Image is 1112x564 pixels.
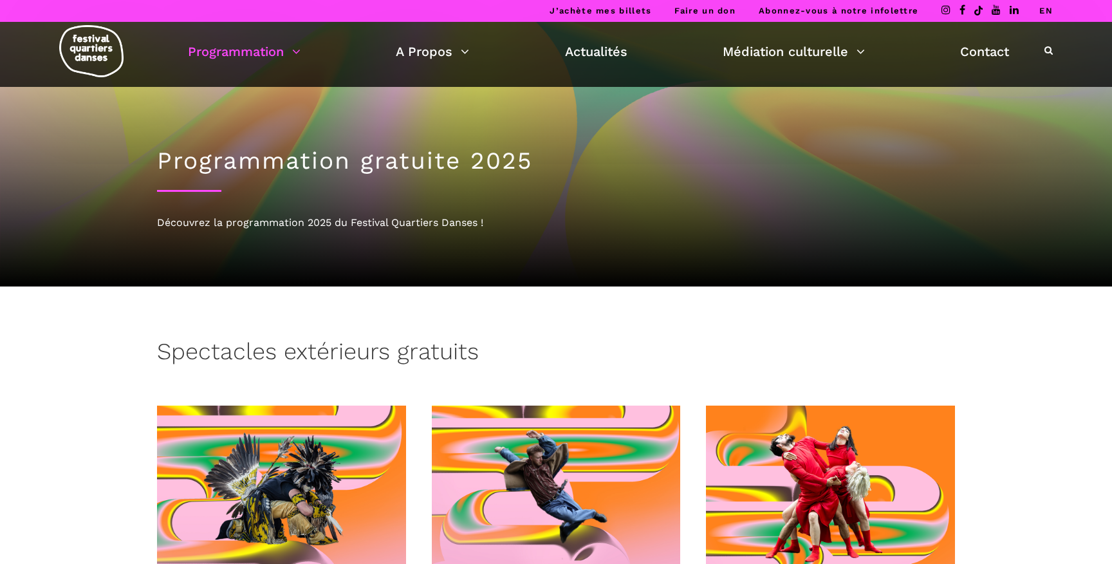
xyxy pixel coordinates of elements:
[1039,6,1053,15] a: EN
[565,41,627,62] a: Actualités
[59,25,124,77] img: logo-fqd-med
[396,41,469,62] a: A Propos
[157,338,479,370] h3: Spectacles extérieurs gratuits
[759,6,918,15] a: Abonnez-vous à notre infolettre
[723,41,865,62] a: Médiation culturelle
[188,41,301,62] a: Programmation
[157,147,955,175] h1: Programmation gratuite 2025
[550,6,651,15] a: J’achète mes billets
[157,214,955,231] div: Découvrez la programmation 2025 du Festival Quartiers Danses !
[960,41,1009,62] a: Contact
[674,6,736,15] a: Faire un don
